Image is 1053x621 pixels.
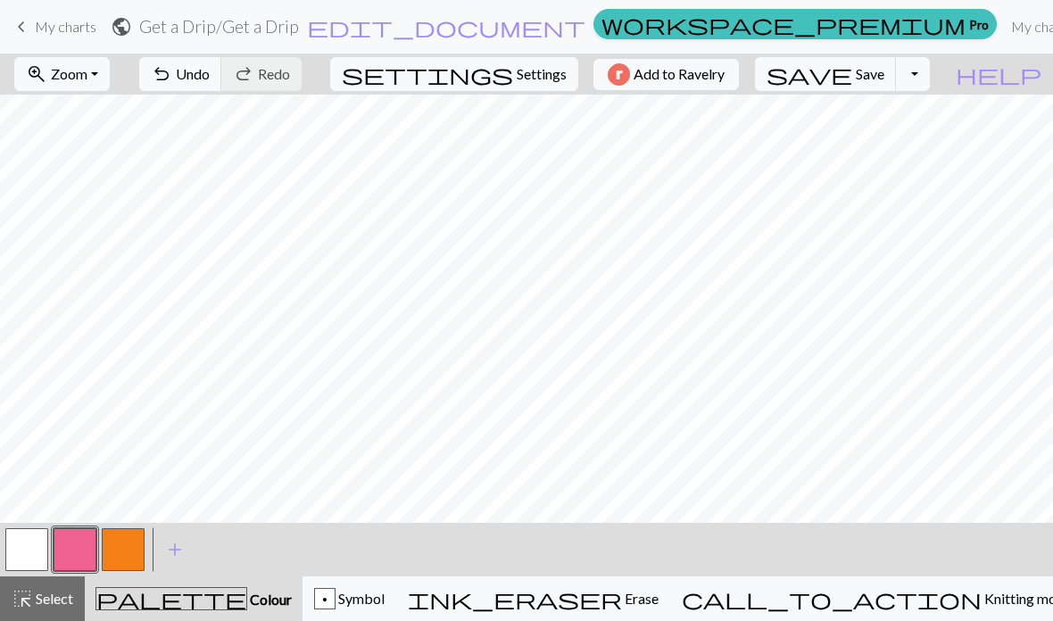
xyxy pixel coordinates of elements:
span: Erase [622,590,659,607]
span: Symbol [336,590,385,607]
img: Ravelry [608,63,630,86]
span: palette [96,586,246,611]
button: Zoom [14,57,110,91]
span: call_to_action [682,586,982,611]
span: Save [856,65,884,82]
span: ink_eraser [408,586,622,611]
span: Colour [247,591,292,608]
span: keyboard_arrow_left [11,14,32,39]
span: Select [33,590,73,607]
span: My charts [35,18,96,35]
span: public [111,14,132,39]
i: Settings [342,63,513,85]
button: Save [755,57,897,91]
button: p Symbol [303,576,396,621]
h2: Get a Drip / Get a Drip [139,16,299,37]
a: Pro [593,9,997,39]
span: edit_document [307,14,585,39]
button: Erase [396,576,670,621]
span: Zoom [51,65,87,82]
a: My charts [11,12,96,42]
span: Add to Ravelry [634,63,725,86]
span: settings [342,62,513,87]
div: p [315,589,335,610]
button: Colour [85,576,303,621]
span: undo [151,62,172,87]
span: add [164,537,186,562]
span: Settings [517,63,567,85]
span: highlight_alt [12,586,33,611]
span: save [767,62,852,87]
button: Add to Ravelry [593,59,739,90]
span: Undo [176,65,210,82]
span: help [956,62,1041,87]
span: workspace_premium [601,12,966,37]
span: zoom_in [26,62,47,87]
button: SettingsSettings [330,57,578,91]
button: Undo [139,57,222,91]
